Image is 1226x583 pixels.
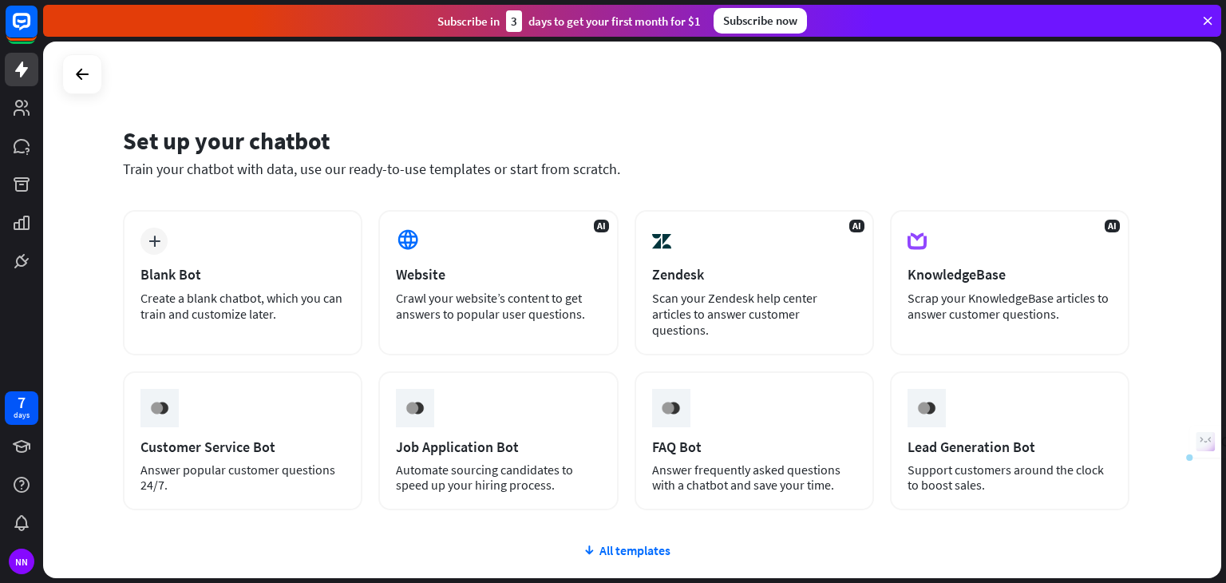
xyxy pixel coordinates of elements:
[437,10,701,32] div: Subscribe in days to get your first month for $1
[14,410,30,421] div: days
[18,395,26,410] div: 7
[9,549,34,574] div: NN
[506,10,522,32] div: 3
[5,391,38,425] a: 7 days
[714,8,807,34] div: Subscribe now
